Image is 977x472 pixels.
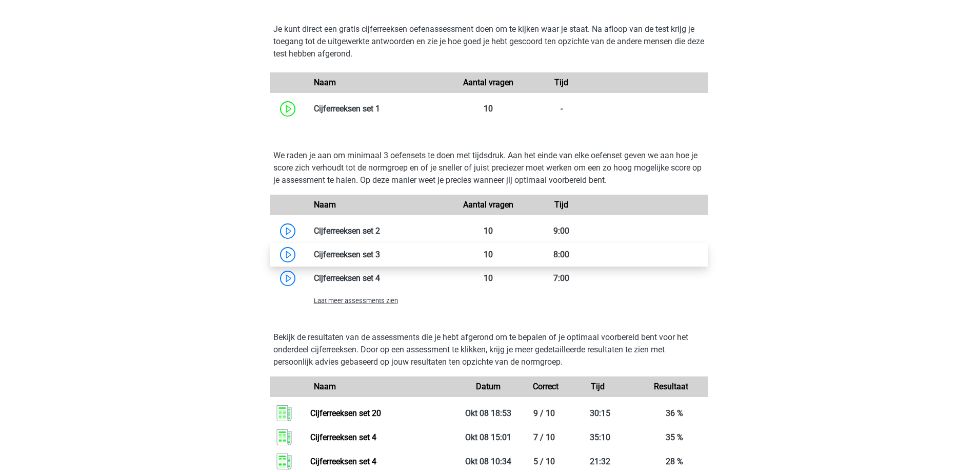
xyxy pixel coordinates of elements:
div: Cijferreeksen set 1 [306,103,452,115]
a: Cijferreeksen set 4 [310,432,376,442]
div: Aantal vragen [452,199,525,211]
div: Resultaat [634,381,707,393]
div: Tijd [562,381,634,393]
div: Cijferreeksen set 2 [306,225,452,237]
a: Cijferreeksen set 4 [310,457,376,466]
span: Laat meer assessments zien [314,297,398,305]
div: Naam [306,77,452,89]
div: Tijd [525,77,598,89]
div: Tijd [525,199,598,211]
div: Correct [525,381,562,393]
div: Datum [452,381,525,393]
p: Je kunt direct een gratis cijferreeksen oefenassessment doen om te kijken waar je staat. Na afloo... [273,23,704,60]
p: Bekijk de resultaten van de assessments die je hebt afgerond om te bepalen of je optimaal voorber... [273,331,704,368]
div: Naam [306,199,452,211]
p: We raden je aan om minimaal 3 oefensets te doen met tijdsdruk. Aan het einde van elke oefenset ge... [273,149,704,186]
div: Cijferreeksen set 4 [306,272,452,285]
div: Cijferreeksen set 3 [306,249,452,261]
div: Aantal vragen [452,77,525,89]
a: Cijferreeksen set 20 [310,408,381,418]
div: Naam [306,381,452,393]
